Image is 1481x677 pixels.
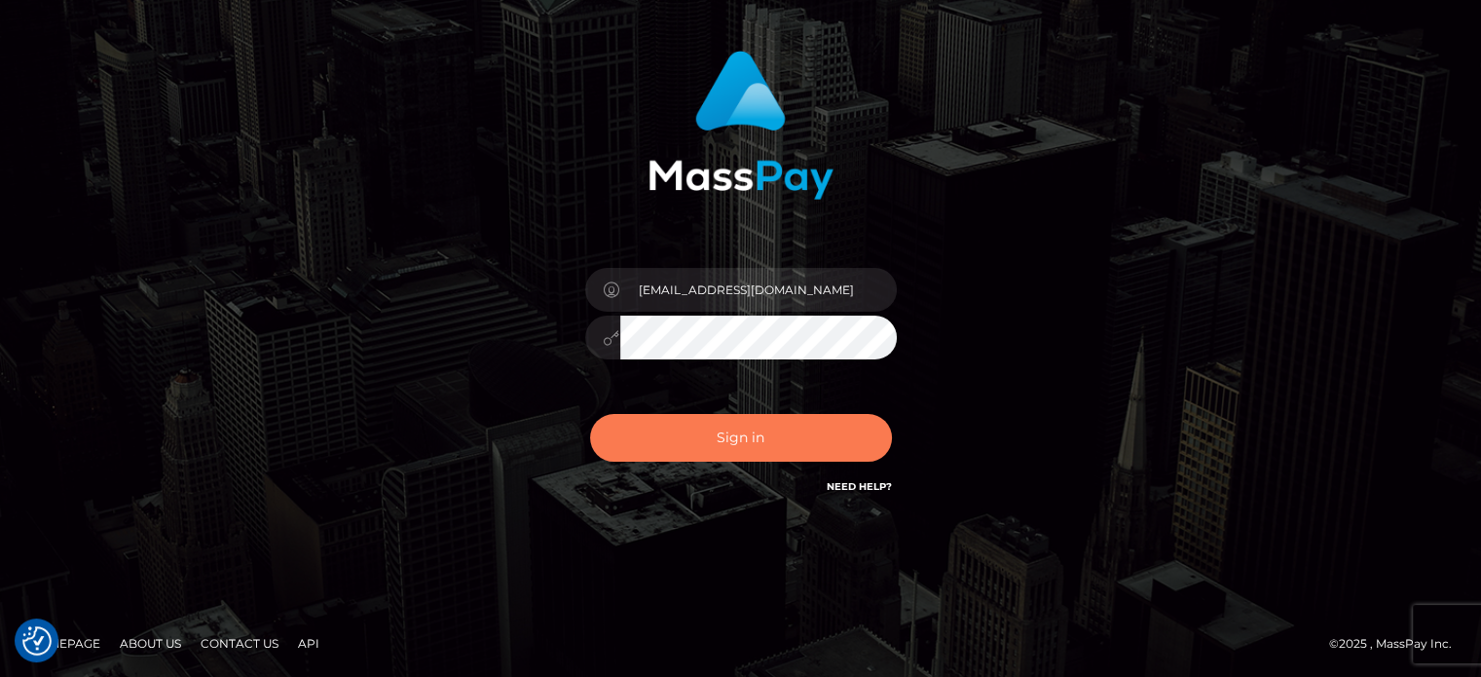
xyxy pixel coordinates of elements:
[21,628,108,658] a: Homepage
[827,480,892,493] a: Need Help?
[22,626,52,656] img: Revisit consent button
[22,626,52,656] button: Consent Preferences
[648,51,833,200] img: MassPay Login
[620,268,897,312] input: Username...
[1329,633,1466,655] div: © 2025 , MassPay Inc.
[193,628,286,658] a: Contact Us
[112,628,189,658] a: About Us
[290,628,327,658] a: API
[590,414,892,462] button: Sign in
